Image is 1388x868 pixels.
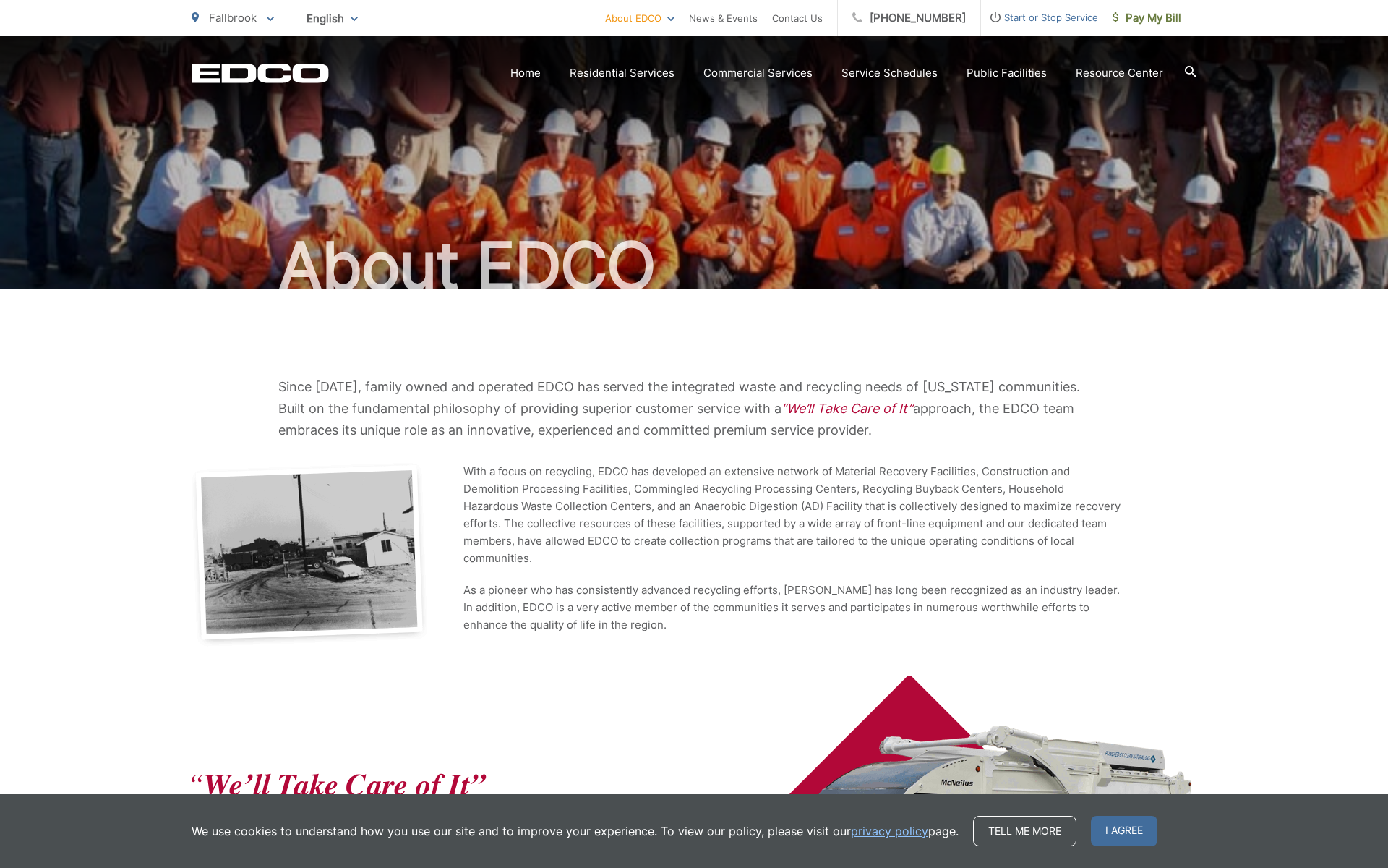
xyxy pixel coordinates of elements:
span: Fallbrook [209,11,257,25]
p: As a pioneer who has consistently advanced recycling efforts, [PERSON_NAME] has long been recogni... [463,582,1121,634]
a: privacy policy [851,822,928,840]
a: About EDCO [605,9,674,27]
p: Since [DATE], family owned and operated EDCO has served the integrated waste and recycling needs ... [278,376,1110,441]
em: “We’ll Take Care of It” [781,401,913,416]
img: EDCO facility [192,463,427,647]
a: EDCD logo. Return to the homepage. [192,63,329,83]
span: Pay My Bill [1113,9,1181,27]
h1: About EDCO [192,230,1196,302]
span: I agree [1091,816,1157,846]
p: With a focus on recycling, EDCO has developed an extensive network of Material Recovery Facilitie... [463,463,1121,567]
a: Contact Us [772,9,823,27]
a: Public Facilities [967,64,1047,82]
a: News & Events [689,9,758,27]
span: English [296,6,369,31]
a: Tell me more [973,816,1076,846]
a: Resource Center [1076,64,1163,82]
p: We use cookies to understand how you use our site and to improve your experience. To view our pol... [192,822,959,840]
a: Service Schedules [841,64,938,82]
a: Residential Services [570,64,674,82]
a: Home [510,64,541,82]
a: Commercial Services [703,64,813,82]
